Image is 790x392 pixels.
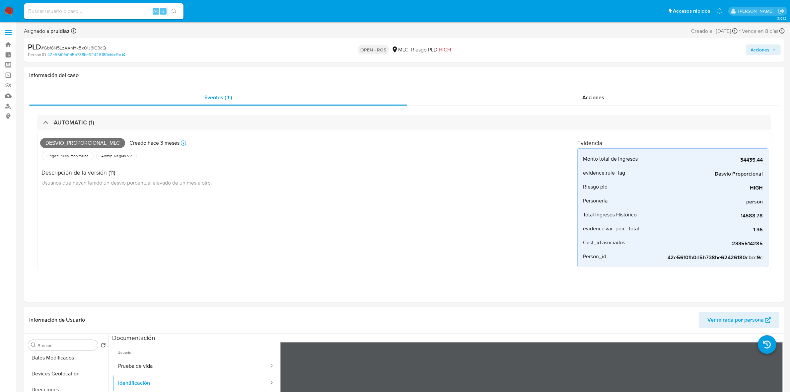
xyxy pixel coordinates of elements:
span: Desvio_proporcional_mlc [40,138,125,148]
span: # Gbf8N5LzAAhHkBx01J6IG9cQ [41,44,106,51]
button: Datos Modificados [26,350,108,366]
a: Salir [778,8,785,15]
span: Alt [153,8,159,14]
button: search-icon [167,7,181,16]
span: Riesgo PLD: [411,46,451,53]
b: pruidiaz [49,27,70,35]
span: Asignado a [24,28,70,35]
p: Creado hace 3 meses [129,139,180,147]
h4: Descripción de la versión (11) [41,169,212,176]
button: Buscar [31,343,36,348]
b: PLD [28,41,41,52]
span: Vence en 8 días [742,28,778,35]
a: 42e56f0fb0d5b738be62426180cbcc9c [47,52,125,58]
h3: AUTOMATIC (1) [54,119,94,126]
span: s [162,8,164,14]
a: Notificaciones [717,8,722,14]
span: Origen: rules-monitoring [46,153,89,159]
button: Volver al orden por defecto [101,343,106,350]
span: Acciones [582,94,604,101]
input: Buscar usuario o caso... [24,7,183,16]
span: Acciones [751,44,769,55]
div: AUTOMATIC (1) [37,115,771,130]
span: Ver mirada por persona [707,312,764,328]
button: Devices Geolocation [26,366,108,382]
h1: Información de Usuario [29,317,85,323]
p: OPEN - ROS [358,45,389,54]
input: Buscar [37,343,95,349]
span: Eventos ( 1 ) [204,94,232,101]
span: HIGH [439,46,451,53]
span: Accesos rápidos [673,8,710,15]
b: Person ID [28,52,46,58]
span: Admin. Reglas V2 [101,153,133,159]
button: Ver mirada por persona [699,312,779,328]
span: - [739,27,741,36]
h1: Información del caso [29,72,779,79]
div: MLC [392,46,408,53]
p: pablo.ruidiaz@mercadolibre.com [738,8,776,14]
div: Creado el: [DATE] [691,27,738,36]
span: Usuarios que hayan tenido un desvio porcentual elevado de un mes a otro. [41,179,212,186]
button: Acciones [746,44,781,55]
